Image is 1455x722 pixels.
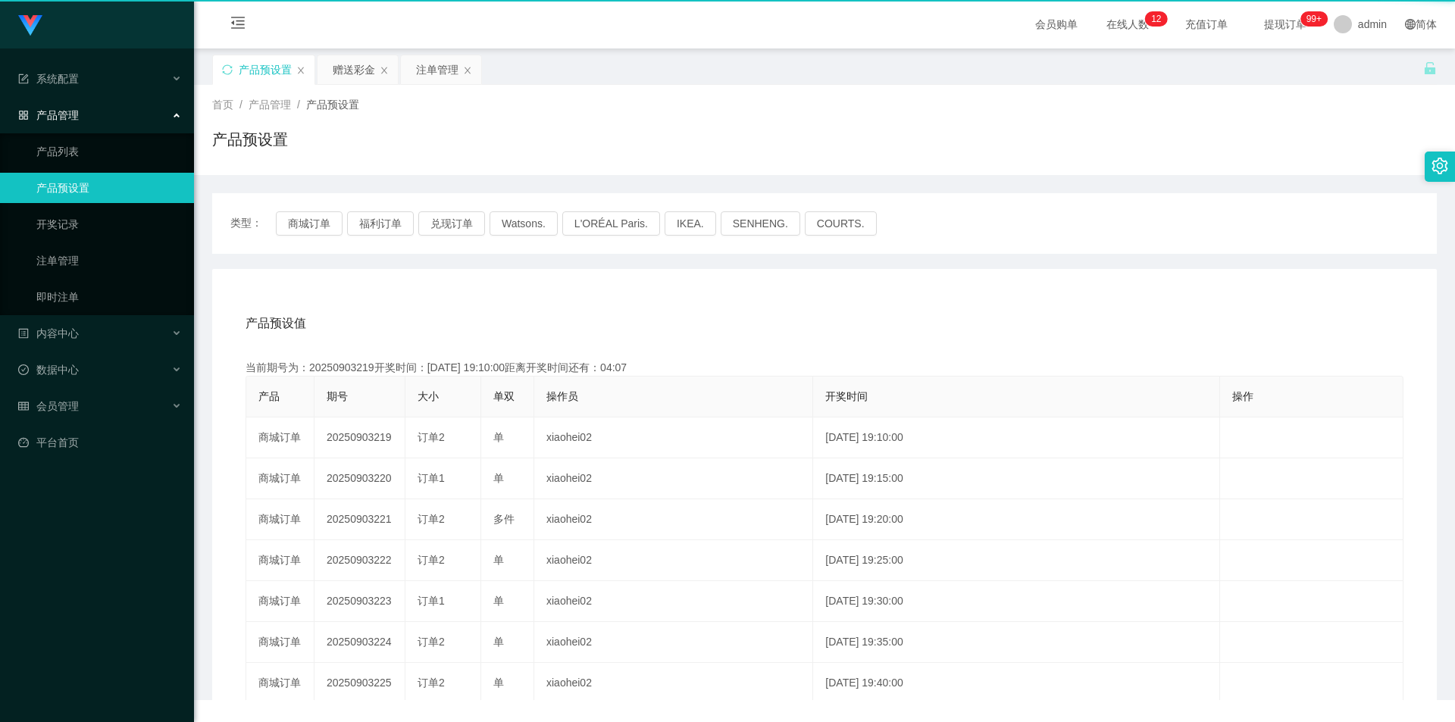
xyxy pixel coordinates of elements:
span: 产品管理 [249,98,291,111]
span: 操作员 [546,390,578,402]
td: [DATE] 19:15:00 [813,458,1220,499]
span: 会员管理 [18,400,79,412]
td: 20250903220 [314,458,405,499]
div: 2021 [206,666,1443,682]
i: 图标: appstore-o [18,110,29,120]
span: 产品预设置 [306,98,359,111]
td: xiaohei02 [534,581,813,622]
span: 单 [493,677,504,689]
button: Watsons. [490,211,558,236]
td: 20250903222 [314,540,405,581]
span: 订单2 [418,513,445,525]
i: 图标: global [1405,19,1416,30]
span: 操作 [1232,390,1253,402]
span: 提现订单 [1256,19,1314,30]
div: 注单管理 [416,55,458,84]
span: 在线人数 [1099,19,1156,30]
span: 单 [493,636,504,648]
button: COURTS. [805,211,877,236]
td: 商城订单 [246,417,314,458]
span: 产品 [258,390,280,402]
a: 产品列表 [36,136,182,167]
img: logo.9652507e.png [18,15,42,36]
div: 产品预设置 [239,55,292,84]
span: 类型： [230,211,276,236]
td: 20250903223 [314,581,405,622]
td: [DATE] 19:10:00 [813,417,1220,458]
a: 开奖记录 [36,209,182,239]
span: 开奖时间 [825,390,868,402]
p: 1 [1151,11,1156,27]
td: 商城订单 [246,499,314,540]
button: 商城订单 [276,211,343,236]
td: xiaohei02 [534,663,813,704]
a: 图标: dashboard平台首页 [18,427,182,458]
div: 当前期号为：20250903219开奖时间：[DATE] 19:10:00距离开奖时间还有：04:07 [246,360,1403,376]
i: 图标: sync [222,64,233,75]
span: 充值订单 [1178,19,1235,30]
td: [DATE] 19:20:00 [813,499,1220,540]
td: 20250903225 [314,663,405,704]
td: [DATE] 19:30:00 [813,581,1220,622]
i: 图标: form [18,73,29,84]
i: 图标: menu-fold [212,1,264,49]
span: 订单2 [418,636,445,648]
i: 图标: profile [18,328,29,339]
span: 单 [493,595,504,607]
i: 图标: unlock [1423,61,1437,75]
button: 福利订单 [347,211,414,236]
span: 大小 [418,390,439,402]
span: 产品管理 [18,109,79,121]
span: 单双 [493,390,515,402]
td: xiaohei02 [534,540,813,581]
i: 图标: table [18,401,29,411]
span: 产品预设值 [246,314,306,333]
sup: 12 [1145,11,1167,27]
td: 商城订单 [246,663,314,704]
i: 图标: close [296,66,305,75]
span: 订单2 [418,677,445,689]
td: 20250903224 [314,622,405,663]
button: L'ORÉAL Paris. [562,211,660,236]
td: xiaohei02 [534,499,813,540]
button: IKEA. [665,211,716,236]
td: 商城订单 [246,458,314,499]
i: 图标: setting [1432,158,1448,174]
td: 商城订单 [246,581,314,622]
span: 订单1 [418,472,445,484]
td: 20250903221 [314,499,405,540]
td: xiaohei02 [534,622,813,663]
div: 赠送彩金 [333,55,375,84]
span: 多件 [493,513,515,525]
a: 注单管理 [36,245,182,276]
td: xiaohei02 [534,458,813,499]
td: 20250903219 [314,417,405,458]
i: 图标: close [380,66,389,75]
span: 数据中心 [18,364,79,376]
td: [DATE] 19:40:00 [813,663,1220,704]
span: 系统配置 [18,73,79,85]
td: xiaohei02 [534,417,813,458]
button: SENHENG. [721,211,800,236]
i: 图标: check-circle-o [18,364,29,375]
span: 订单2 [418,554,445,566]
td: 商城订单 [246,540,314,581]
td: 商城订单 [246,622,314,663]
a: 即时注单 [36,282,182,312]
span: 期号 [327,390,348,402]
button: 兑现订单 [418,211,485,236]
span: 单 [493,472,504,484]
td: [DATE] 19:35:00 [813,622,1220,663]
h1: 产品预设置 [212,128,288,151]
sup: 1061 [1300,11,1328,27]
span: 订单1 [418,595,445,607]
a: 产品预设置 [36,173,182,203]
td: [DATE] 19:25:00 [813,540,1220,581]
p: 2 [1156,11,1162,27]
span: 单 [493,431,504,443]
span: / [297,98,300,111]
span: / [239,98,242,111]
span: 单 [493,554,504,566]
span: 内容中心 [18,327,79,339]
i: 图标: close [463,66,472,75]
